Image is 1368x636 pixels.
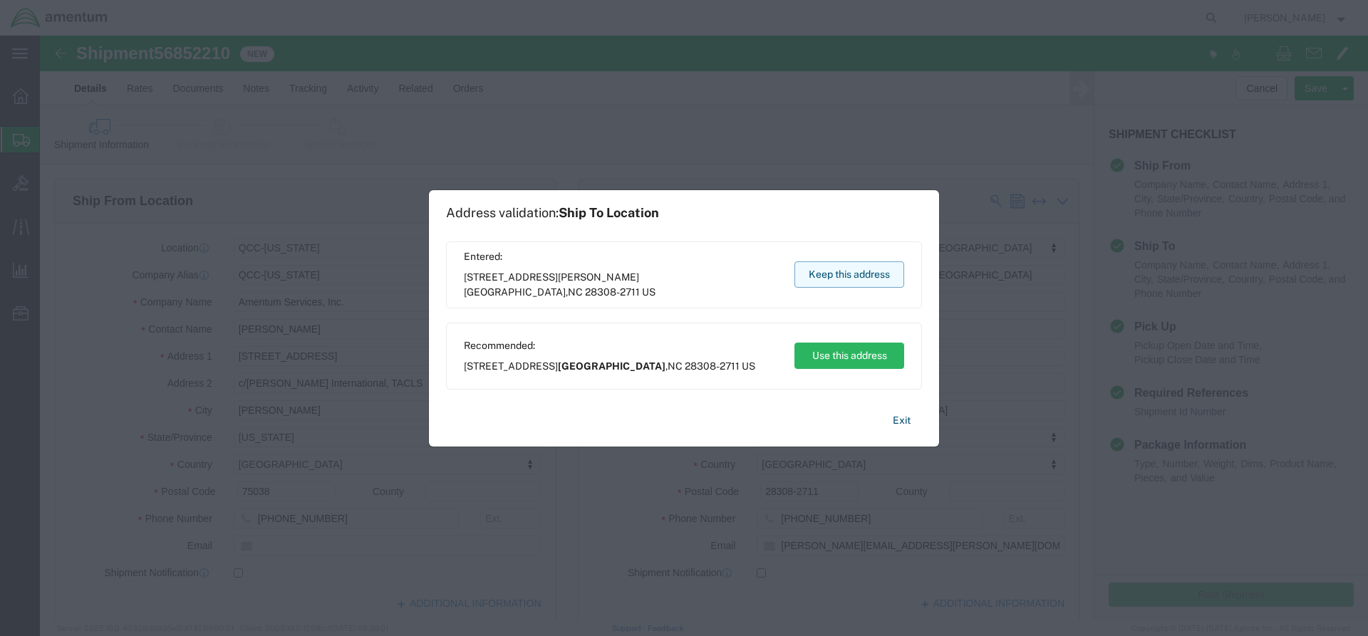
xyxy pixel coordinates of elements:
span: 28308-2711 [685,360,740,372]
button: Exit [881,408,922,433]
h1: Address validation: [446,205,659,221]
span: Ship To Location [559,205,659,220]
span: NC [568,286,583,298]
button: Use this address [794,343,904,369]
span: [PERSON_NAME][GEOGRAPHIC_DATA] [464,271,639,298]
span: 28308-2711 [585,286,640,298]
span: US [642,286,655,298]
span: [STREET_ADDRESS] , [464,359,755,374]
span: US [742,360,755,372]
span: NC [668,360,683,372]
span: [GEOGRAPHIC_DATA] [558,360,665,372]
span: Recommended: [464,338,755,353]
button: Keep this address [794,261,904,288]
span: Entered: [464,249,781,264]
span: [STREET_ADDRESS] , [464,270,781,300]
